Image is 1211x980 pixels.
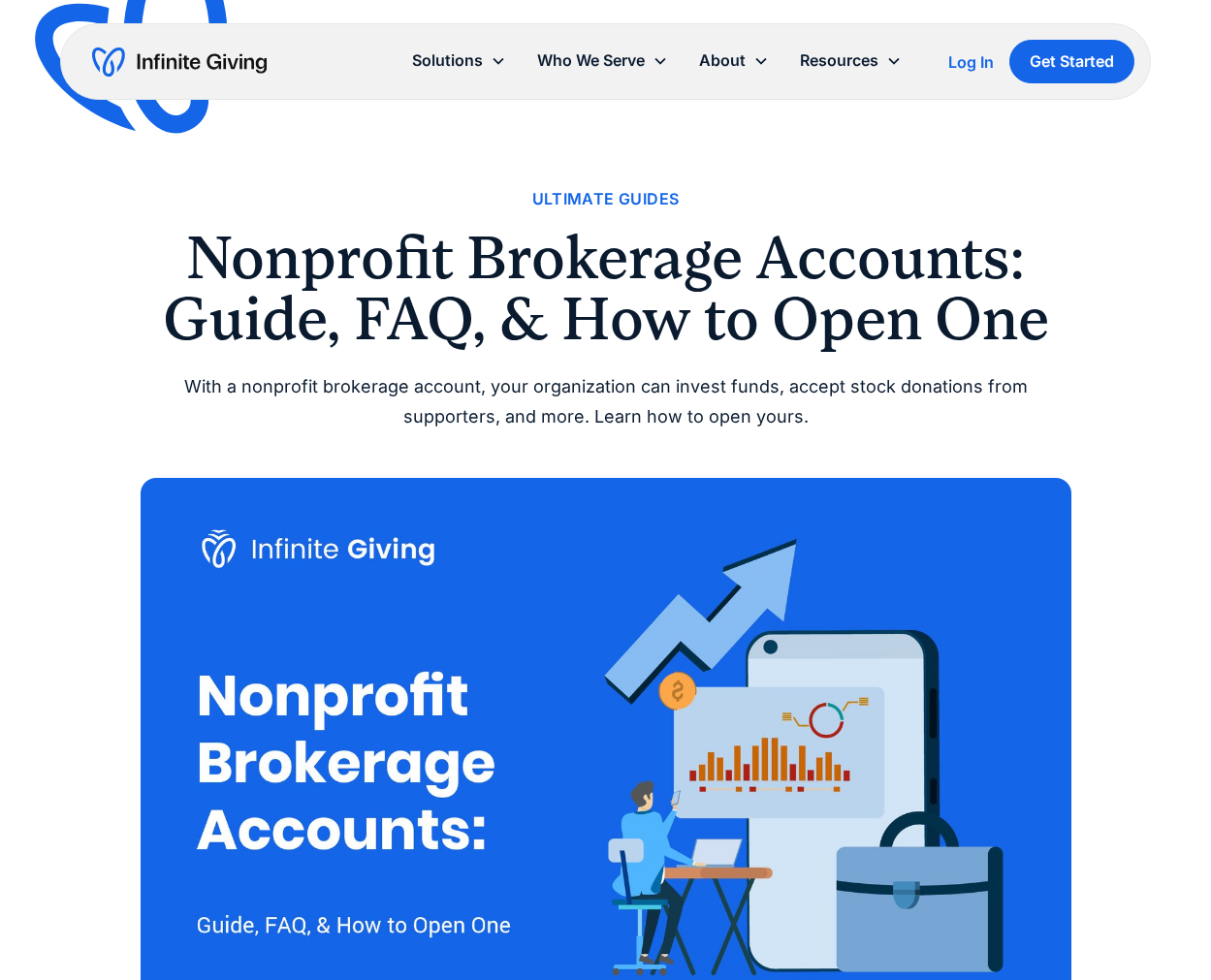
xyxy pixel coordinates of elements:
div: Who We Serve [522,40,684,81]
div: Who We Serve [537,47,645,74]
div: About [699,47,746,74]
div: Solutions [412,47,483,74]
div: Log In [948,54,994,70]
div: Resources [784,40,917,81]
div: Solutions [397,40,522,81]
div: With a nonprofit brokerage account, your organization can invest funds, accept stock donations fr... [141,372,1071,431]
div: Resources [800,47,878,74]
h1: Nonprofit Brokerage Accounts: Guide, FAQ, & How to Open One [141,228,1071,349]
a: Log In [948,50,994,74]
a: Ultimate Guides [532,186,680,212]
div: About [684,40,784,81]
a: home [92,47,267,78]
a: Get Started [1009,40,1134,83]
